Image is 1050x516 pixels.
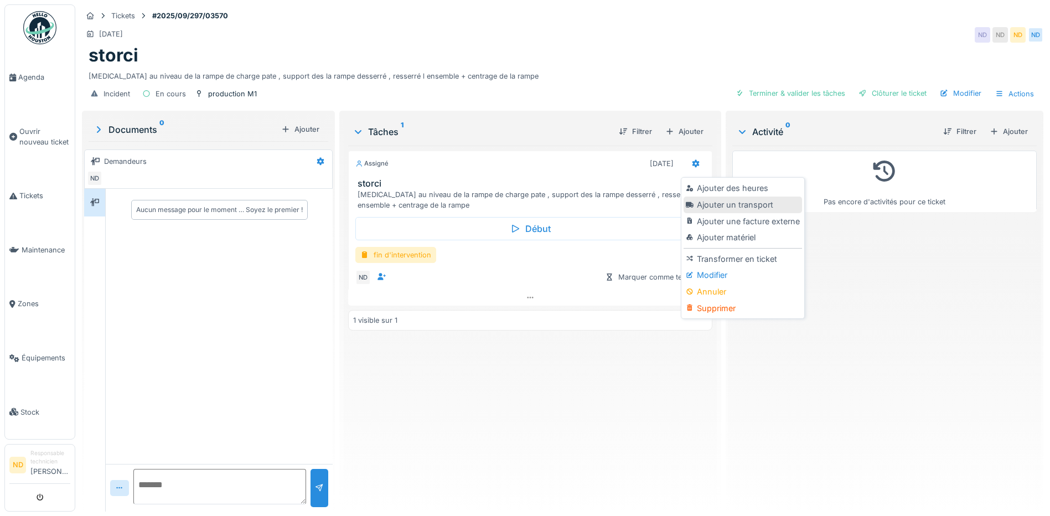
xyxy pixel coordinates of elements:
div: Demandeurs [104,156,147,167]
div: Modifier [935,86,986,101]
div: ND [975,27,990,43]
div: Tickets [111,11,135,21]
div: ND [1010,27,1026,43]
div: [DATE] [99,29,123,39]
h3: storci [358,178,707,189]
div: [DATE] [650,158,674,169]
div: ND [992,27,1008,43]
span: Ouvrir nouveau ticket [19,126,70,147]
div: Supprimer [684,300,801,317]
div: En cours [156,89,186,99]
div: Activité [737,125,934,138]
img: Badge_color-CXgf-gQk.svg [23,11,56,44]
div: Aucun message pour le moment … Soyez le premier ! [136,205,303,215]
div: Terminer & valider les tâches [731,86,850,101]
div: Clôturer le ticket [854,86,931,101]
sup: 0 [159,123,164,136]
div: ND [355,270,371,285]
div: Annuler [684,283,801,300]
h1: storci [89,45,138,66]
div: [MEDICAL_DATA] au niveau de la rampe de charge pate , support des la rampe desserré , resserré l ... [358,189,707,210]
div: Tâches [353,125,610,138]
div: Documents [93,123,277,136]
sup: 0 [785,125,790,138]
div: ND [1028,27,1043,43]
div: Ajouter une facture externe [684,213,801,230]
div: Marquer comme terminé [601,270,705,285]
div: Transformer en ticket [684,251,801,267]
div: Responsable technicien [30,449,70,466]
span: Stock [20,407,70,417]
div: Filtrer [939,124,981,139]
li: [PERSON_NAME] [30,449,70,481]
div: Ajouter matériel [684,229,801,246]
div: Incident [104,89,130,99]
div: ND [87,171,102,186]
div: Ajouter [985,124,1032,139]
span: Équipements [22,353,70,363]
li: ND [9,457,26,473]
div: Actions [990,86,1039,102]
div: production M1 [208,89,257,99]
div: Modifier [684,267,801,283]
div: [MEDICAL_DATA] au niveau de la rampe de charge pate , support des la rampe desserré , resserré l ... [89,66,1037,81]
sup: 1 [401,125,404,138]
span: Tickets [19,190,70,201]
div: Ajouter [661,124,708,139]
div: Ajouter [277,122,324,137]
div: Ajouter des heures [684,180,801,197]
div: Début [355,217,705,240]
div: Ajouter un transport [684,197,801,213]
span: Zones [18,298,70,309]
div: fin d'intervention [355,247,436,263]
span: Maintenance [22,245,70,255]
strong: #2025/09/297/03570 [148,11,232,21]
div: Assigné [355,159,389,168]
div: Filtrer [614,124,656,139]
div: Pas encore d'activités pour ce ticket [739,156,1030,207]
span: Agenda [18,72,70,82]
div: 1 visible sur 1 [353,315,397,326]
